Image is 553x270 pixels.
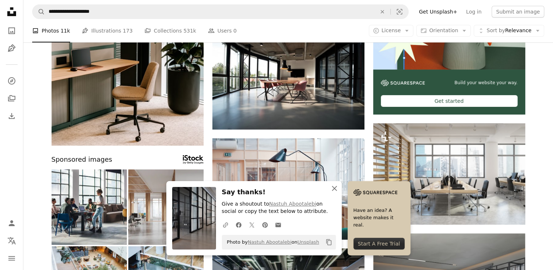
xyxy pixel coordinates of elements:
button: Language [4,233,19,248]
img: file-1705255347840-230a6ab5bca9image [353,187,397,198]
form: Find visuals sitewide [32,4,409,19]
button: Menu [4,251,19,266]
a: Have an idea? A website makes it real.Start A Free Trial [348,181,410,255]
button: Submit an image [492,6,544,18]
button: Search Unsplash [33,5,45,19]
span: Photo by on [223,236,319,248]
a: Share over email [272,217,285,232]
span: Build your website your way. [454,80,517,86]
div: Get started [381,95,518,107]
span: Relevance [486,27,531,34]
a: Share on Pinterest [258,217,272,232]
button: Copy to clipboard [323,236,335,248]
a: Nastuh Abootalebi [248,239,292,245]
h3: Say thanks! [222,187,336,198]
a: Log in / Sign up [4,216,19,230]
a: Collections [4,91,19,106]
span: 173 [123,27,133,35]
button: Visual search [391,5,408,19]
a: Open space office interior with long wooden tables, computers standing on them, black chairs and ... [373,170,525,177]
button: Sort byRelevance [474,25,544,37]
span: License [382,27,401,33]
a: Collections 531k [144,19,196,42]
button: License [369,25,414,37]
span: Sponsored images [52,154,112,165]
button: Orientation [416,25,471,37]
a: Share on Facebook [232,217,245,232]
a: Nastuh Abootalebi [269,201,316,207]
a: Unsplash [298,239,319,245]
div: Start A Free Trial [353,238,405,250]
img: Young Professionals Collaborating in a Modern Co-Working Space [52,169,127,245]
button: Clear [374,5,390,19]
span: Sort by [486,27,505,33]
a: Users 0 [208,19,237,42]
a: Get Unsplash+ [414,6,462,18]
img: black floor lamp on living room sofa [212,138,364,240]
a: Home — Unsplash [4,4,19,20]
a: Log in [462,6,486,18]
a: Explore [4,74,19,88]
a: Illustrations [4,41,19,56]
img: file-1606177908946-d1eed1cbe4f5image [381,80,425,86]
a: Download History [4,109,19,123]
img: photo of dining table and chairs inside room [212,28,364,130]
img: Open space office interior with long wooden tables, computers standing on them, black chairs and ... [373,123,525,225]
span: 531k [183,27,196,35]
span: 0 [233,27,236,35]
a: photo of dining table and chairs inside room [212,75,364,82]
span: Orientation [429,27,458,33]
a: Photos [4,23,19,38]
a: Illustrations 173 [82,19,133,42]
span: Have an idea? A website makes it real. [353,207,405,229]
a: Share on Twitter [245,217,258,232]
img: Modern business interior with desks and pc computers in row, window. Mockup wall [128,169,204,245]
p: Give a shoutout to on social or copy the text below to attribute. [222,200,336,215]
